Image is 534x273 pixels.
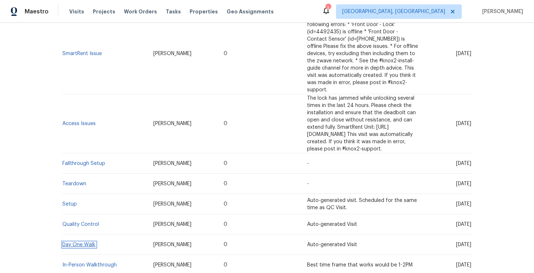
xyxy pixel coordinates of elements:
span: [DATE] [456,181,472,186]
span: [DATE] [456,222,472,227]
span: The security system configuration has the following errors: * 'Front Door - Lock' (id=4492435) is... [307,15,418,92]
a: Fallthrough Setup [63,161,105,166]
span: [PERSON_NAME] [153,262,191,268]
span: [DATE] [456,262,472,268]
span: [PERSON_NAME] [153,242,191,247]
span: 0 [224,242,227,247]
span: 0 [224,222,227,227]
span: [DATE] [456,121,472,126]
span: [DATE] [456,51,472,56]
span: Best time frame that works would be 1-2PM [307,262,413,268]
span: - [307,161,309,166]
span: 0 [224,121,227,126]
span: [PERSON_NAME] [153,222,191,227]
span: Visits [69,8,84,15]
span: Maestro [25,8,49,15]
span: Properties [190,8,218,15]
span: Projects [93,8,115,15]
span: [PERSON_NAME] [153,161,191,166]
span: - [307,181,309,186]
span: [DATE] [456,202,472,207]
span: [PERSON_NAME] [153,121,191,126]
a: Access Issues [63,121,96,126]
a: Quality Control [63,222,99,227]
span: The lock has jammed while unlocking several times in the last 24 hours. Please check the installa... [307,96,416,152]
span: Auto-generated Visit [307,222,357,227]
span: 0 [224,262,227,268]
span: [PERSON_NAME] [479,8,523,15]
span: [DATE] [456,161,472,166]
span: 0 [224,181,227,186]
span: [DATE] [456,242,472,247]
span: Auto-generated visit. Scheduled for the same time as QC Visit. [307,198,417,210]
a: Day One Walk [63,242,96,247]
span: Tasks [166,9,181,14]
a: SmartRent Issue [63,51,102,56]
span: [PERSON_NAME] [153,202,191,207]
span: 0 [224,51,227,56]
a: Setup [63,202,77,207]
span: 0 [224,161,227,166]
span: [PERSON_NAME] [153,181,191,186]
span: [GEOGRAPHIC_DATA], [GEOGRAPHIC_DATA] [342,8,445,15]
span: Auto-generated Visit [307,242,357,247]
span: [PERSON_NAME] [153,51,191,56]
span: Work Orders [124,8,157,15]
a: Teardown [63,181,87,186]
div: 3 [326,4,331,12]
span: 0 [224,202,227,207]
span: Geo Assignments [227,8,274,15]
a: In-Person Walkthrough [63,262,117,268]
